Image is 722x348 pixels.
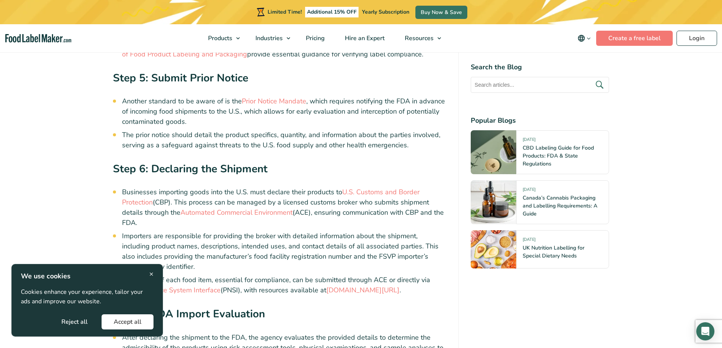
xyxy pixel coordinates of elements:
strong: We use cookies [21,272,70,281]
a: UK Nutrition Labelling for Special Dietary Needs [523,244,584,259]
a: Industries [246,24,294,52]
a: Resources [395,24,445,52]
span: [DATE] [523,137,536,145]
div: Open Intercom Messenger [696,322,714,340]
span: Resources [403,34,434,42]
a: Prior Notice System Interface [132,286,221,295]
button: Accept all [102,314,153,329]
button: Reject all [49,314,100,329]
a: Products [198,24,244,52]
a: Login [677,31,717,46]
a: Canada’s Cannabis Packaging and Labelling Requirements: A Guide [523,194,597,217]
p: Cookies enhance your experience, tailor your ads and improve our website. [21,287,153,307]
a: [DOMAIN_NAME][URL] [326,286,399,295]
span: Yearly Subscription [362,8,409,16]
span: Hire an Expert [343,34,385,42]
span: Pricing [304,34,326,42]
li: Prior notice of each food item, essential for compliance, can be submitted through ACE or directl... [122,275,446,295]
li: Businesses importing goods into the U.S. must declare their products to (CBP). This process can b... [122,187,446,228]
a: Pricing [296,24,333,52]
li: The prior notice should detail the product specifics, quantity, and information about the parties... [122,130,446,150]
span: [DATE] [523,237,536,245]
a: Hire an Expert [335,24,393,52]
a: CBD Labeling Guide for Food Products: FDA & State Regulations [523,144,594,167]
a: U.S. Customs and Border Protection [122,187,420,207]
span: × [149,269,153,279]
span: [DATE] [523,187,536,195]
span: Products [206,34,233,42]
a: The Fundamentals of Food Product Labeling and Packaging [122,39,440,59]
span: Additional 15% OFF [305,7,359,17]
strong: Step 6: Declaring the Shipment [113,162,268,176]
span: Limited Time! [268,8,302,16]
input: Search articles... [471,77,609,93]
li: Another standard to be aware of is the , which requires notifying the FDA in advance of incoming ... [122,96,446,127]
strong: Step 5: Submit Prior Notice [113,71,248,85]
li: Importers are responsible for providing the broker with detailed information about the shipment, ... [122,231,446,272]
a: Buy Now & Save [415,6,467,19]
span: Industries [253,34,283,42]
a: Prior Notice Mandate [242,97,306,106]
h4: Popular Blogs [471,115,609,126]
a: Automated Commercial Environment [180,208,293,217]
h4: Search the Blog [471,62,609,72]
strong: Step 7: FDA Import Evaluation [113,307,265,321]
a: Create a free label [596,31,673,46]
